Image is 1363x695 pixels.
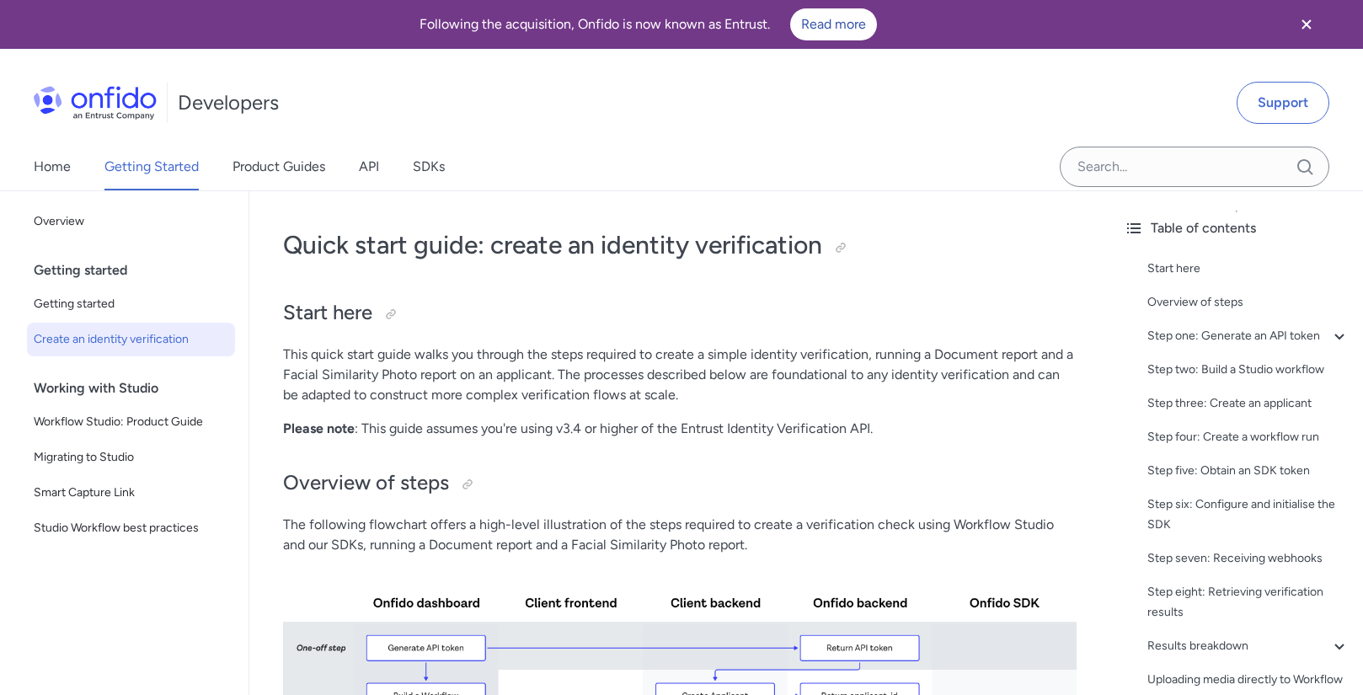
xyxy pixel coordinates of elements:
[359,143,379,190] a: API
[233,143,325,190] a: Product Guides
[1147,360,1350,380] a: Step two: Build a Studio workflow
[1275,3,1338,45] button: Close banner
[34,86,157,120] img: Onfido Logo
[283,345,1077,405] p: This quick start guide walks you through the steps required to create a simple identity verificat...
[1147,292,1350,313] a: Overview of steps
[283,419,1077,439] p: : This guide assumes you're using v3.4 or higher of the Entrust Identity Verification API.
[413,143,445,190] a: SDKs
[34,254,242,287] div: Getting started
[27,476,235,510] a: Smart Capture Link
[34,518,228,538] span: Studio Workflow best practices
[790,8,877,40] a: Read more
[34,372,242,405] div: Working with Studio
[34,294,228,314] span: Getting started
[27,405,235,439] a: Workflow Studio: Product Guide
[283,420,355,436] strong: Please note
[283,469,1077,498] h2: Overview of steps
[34,143,71,190] a: Home
[27,511,235,545] a: Studio Workflow best practices
[1147,259,1350,279] a: Start here
[1060,147,1329,187] input: Onfido search input field
[27,205,235,238] a: Overview
[1124,218,1350,238] div: Table of contents
[1147,461,1350,481] a: Step five: Obtain an SDK token
[1147,495,1350,535] a: Step six: Configure and initialise the SDK
[1147,548,1350,569] a: Step seven: Receiving webhooks
[1147,326,1350,346] a: Step one: Generate an API token
[34,412,228,432] span: Workflow Studio: Product Guide
[1147,427,1350,447] a: Step four: Create a workflow run
[27,323,235,356] a: Create an identity verification
[34,329,228,350] span: Create an identity verification
[1237,82,1329,124] a: Support
[34,447,228,468] span: Migrating to Studio
[27,287,235,321] a: Getting started
[104,143,199,190] a: Getting Started
[34,483,228,503] span: Smart Capture Link
[27,441,235,474] a: Migrating to Studio
[1147,636,1350,656] a: Results breakdown
[283,228,1077,262] h1: Quick start guide: create an identity verification
[1147,393,1350,414] a: Step three: Create an applicant
[1147,582,1350,623] a: Step eight: Retrieving verification results
[178,89,279,116] h1: Developers
[34,211,228,232] span: Overview
[1296,14,1317,35] svg: Close banner
[283,299,1077,328] h2: Start here
[20,8,1275,40] div: Following the acquisition, Onfido is now known as Entrust.
[283,515,1077,555] p: The following flowchart offers a high-level illustration of the steps required to create a verifi...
